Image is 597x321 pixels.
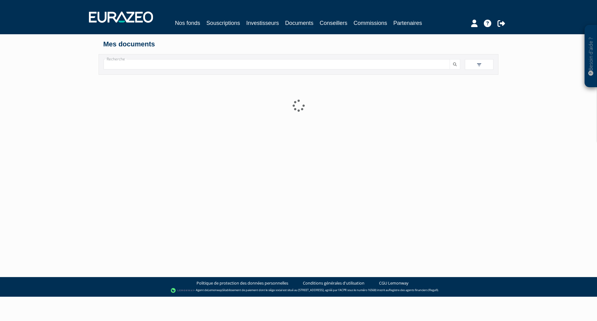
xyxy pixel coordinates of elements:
p: Besoin d'aide ? [587,28,595,84]
a: Commissions [354,19,387,27]
img: logo-lemonway.png [171,287,195,294]
div: - Agent de (établissement de paiement dont le siège social est situé au [STREET_ADDRESS], agréé p... [6,287,591,294]
a: Partenaires [393,19,422,27]
img: filter.svg [476,62,482,68]
a: Nos fonds [175,19,200,27]
input: Recherche [104,59,450,69]
img: 1732889491-logotype_eurazeo_blanc_rvb.png [89,12,153,23]
h4: Mes documents [103,40,494,48]
a: CGU Lemonway [379,280,409,286]
a: Politique de protection des données personnelles [197,280,288,286]
a: Investisseurs [246,19,279,27]
a: Registre des agents financiers (Regafi) [389,288,438,292]
a: Documents [285,19,313,28]
a: Souscriptions [206,19,240,27]
a: Lemonway [208,288,222,292]
a: Conditions générales d'utilisation [303,280,364,286]
a: Conseillers [320,19,347,27]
